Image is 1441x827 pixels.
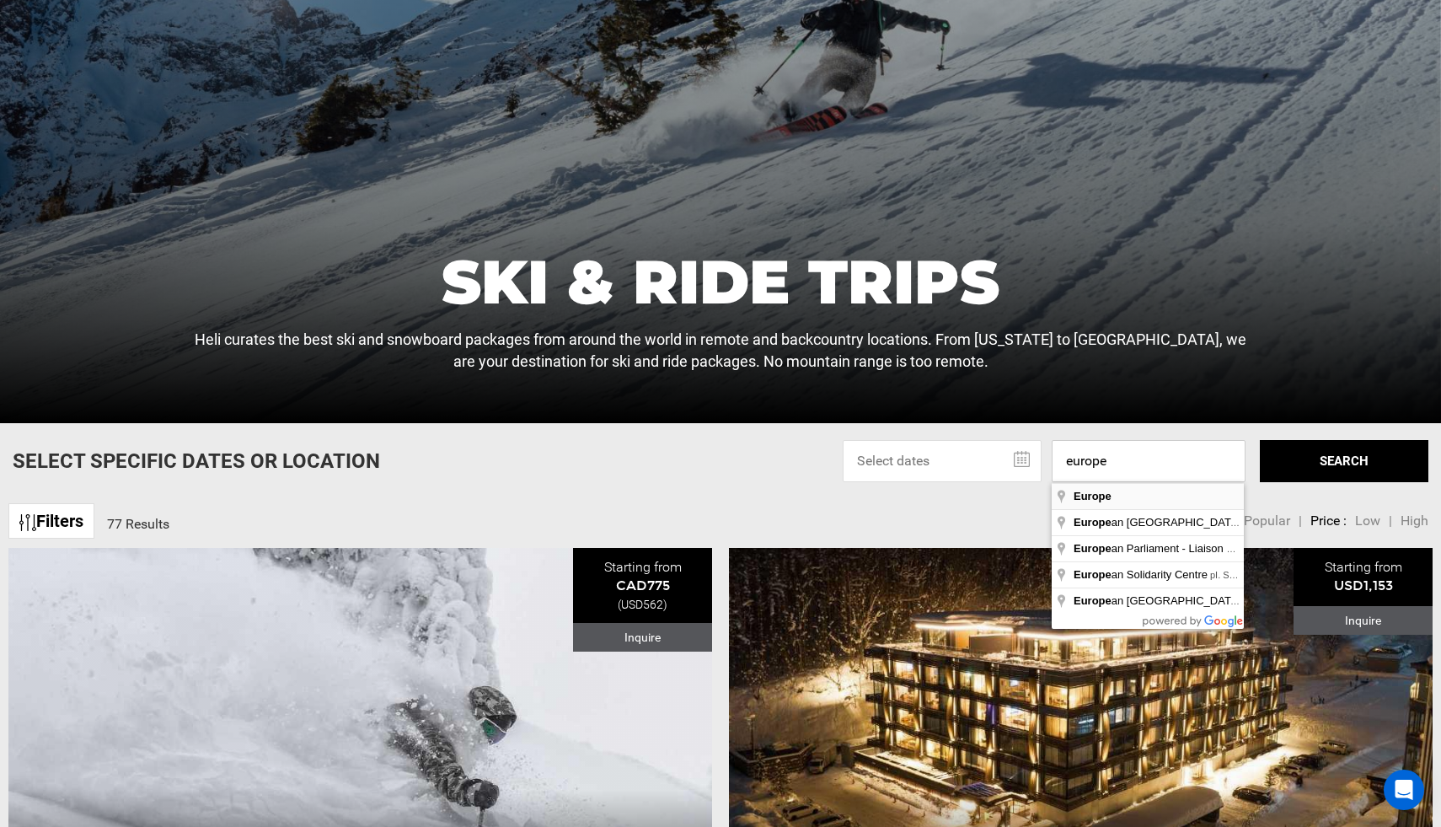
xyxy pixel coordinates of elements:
input: Select dates [843,440,1042,482]
span: an Parliament - Liaison Office in [GEOGRAPHIC_DATA] [1074,542,1386,555]
span: High [1401,513,1428,529]
div: Open Intercom Messenger [1384,770,1424,810]
img: btn-icon.svg [19,514,36,531]
span: 77 Results [107,516,169,532]
p: Select Specific Dates Or Location [13,447,380,475]
li: | [1299,512,1302,531]
span: [GEOGRAPHIC_DATA], [GEOGRAPHIC_DATA] [1243,518,1441,528]
span: an Solidarity Centre [1074,568,1210,581]
a: Filters [8,503,94,540]
input: Enter a location [1052,440,1245,482]
li: | [1389,512,1392,531]
button: SEARCH [1260,440,1428,482]
h1: Ski & Ride Trips [185,251,1256,312]
span: Europe [1074,490,1112,502]
span: Low [1355,513,1380,529]
span: Europe [1074,568,1112,581]
span: [GEOGRAPHIC_DATA], [GEOGRAPHIC_DATA] [1243,596,1441,606]
span: Europe [1074,542,1112,555]
p: Heli curates the best ski and snowboard packages from around the world in remote and backcountry ... [185,329,1256,372]
span: Europe [1074,516,1112,529]
li: Price : [1310,512,1347,531]
span: an [GEOGRAPHIC_DATA] [1074,516,1243,529]
span: an [GEOGRAPHIC_DATA] [1074,594,1243,607]
span: Popular [1244,513,1290,529]
span: Europe [1074,594,1112,607]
